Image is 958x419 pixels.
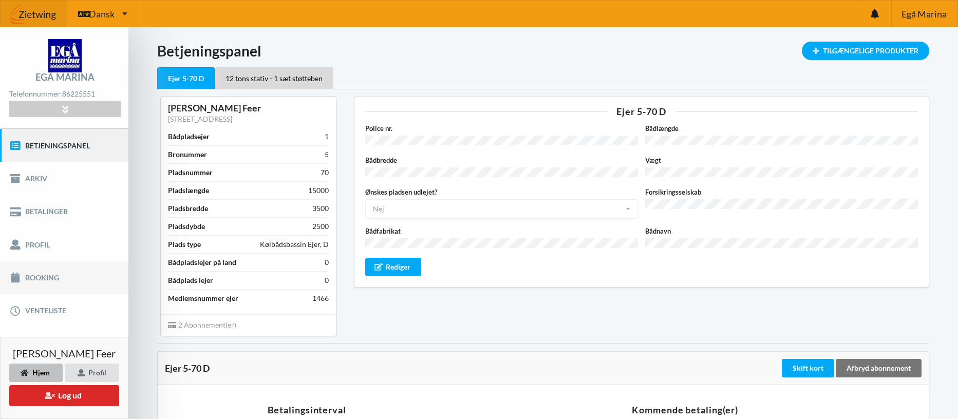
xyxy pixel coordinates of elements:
div: 2500 [312,221,329,232]
strong: 86225551 [62,89,95,98]
div: Tilgængelige Produkter [802,42,929,60]
div: Skift kort [782,359,834,377]
span: Egå Marina [901,9,947,18]
h1: Betjeningspanel [157,42,929,60]
div: 3500 [312,203,329,214]
label: Bådbredde [365,155,638,165]
label: Bådlængde [645,123,918,134]
div: Bådpladslejer på land [168,257,236,268]
div: Plads type [168,239,201,250]
div: Pladsbredde [168,203,208,214]
div: 0 [325,275,329,285]
div: 5 [325,149,329,160]
div: Kommende betaling(er) [463,405,907,414]
div: Profil [65,364,119,382]
div: [PERSON_NAME] Feer [168,102,329,114]
span: Dansk [89,9,115,18]
div: Betalingsinterval [179,405,434,414]
label: Bådnavn [645,226,918,236]
label: Police nr. [365,123,638,134]
div: Bronummer [168,149,207,160]
div: Kølbådsbassin Ejer, D [260,239,329,250]
a: [STREET_ADDRESS] [168,115,232,123]
div: Hjem [9,364,63,382]
div: Pladsdybde [168,221,205,232]
label: Vægt [645,155,918,165]
div: Ejer 5-70 D [365,107,918,116]
label: Bådfabrikat [365,226,638,236]
div: Bådplads lejer [168,275,213,285]
div: 15000 [308,185,329,196]
div: Pladslængde [168,185,209,196]
span: [PERSON_NAME] Feer [13,348,116,358]
div: Rediger [365,258,422,276]
div: Afbryd abonnement [836,359,922,377]
label: Ønskes pladsen udlejet? [365,187,638,197]
div: Medlemsnummer ejer [168,293,238,303]
div: Egå Marina [35,72,95,82]
div: Pladsnummer [168,167,213,178]
div: Ejer 5-70 D [165,363,780,373]
div: Ejer 5-70 D [157,67,215,89]
button: Log ud [9,385,119,406]
div: 12 tons stativ - 1 sæt støtteben [215,67,333,89]
div: 0 [325,257,329,268]
div: 1 [325,131,329,142]
div: 1466 [312,293,329,303]
div: 70 [321,167,329,178]
div: Telefonnummer: [9,87,120,101]
label: Forsikringsselskab [645,187,918,197]
div: Bådpladsejer [168,131,210,142]
img: logo [48,39,82,72]
span: 2 Abonnement(er) [168,320,236,329]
